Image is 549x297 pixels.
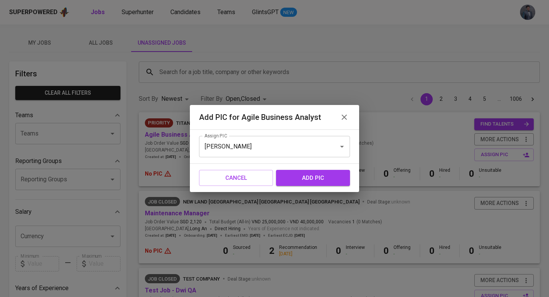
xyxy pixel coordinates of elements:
button: Open [337,141,347,152]
h6: Add PIC for Agile Business Analyst [199,111,321,123]
button: add pic [276,170,350,186]
span: Cancel [207,173,265,183]
button: Cancel [199,170,273,186]
span: add pic [284,173,342,183]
